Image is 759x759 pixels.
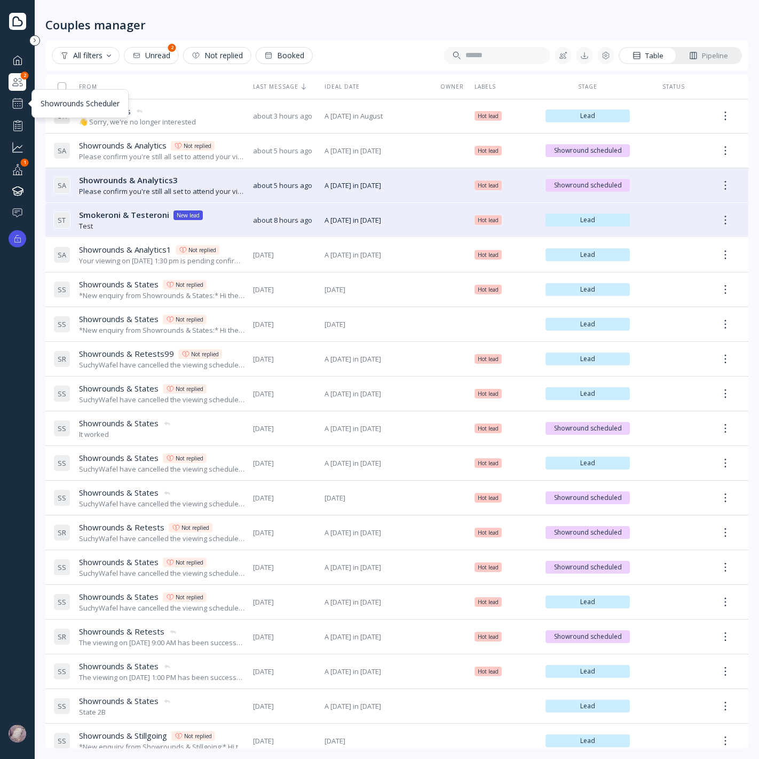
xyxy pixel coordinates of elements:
[132,51,170,60] div: Unread
[79,742,244,752] div: *New enquiry from Showrounds & Stillgoing:* Hi there! We were hoping to use the Bridebook calenda...
[79,429,171,440] div: It worked
[79,279,159,290] span: Showrounds & States
[53,489,70,506] div: S S
[191,350,219,358] div: Not replied
[550,320,626,328] span: Lead
[79,209,169,221] span: Smokeroni & Testeroni
[325,424,430,434] span: A [DATE] in [DATE]
[53,628,70,645] div: S R
[9,95,26,112] div: Showrounds Scheduler
[9,116,26,134] a: Performance
[53,212,70,229] div: S T
[53,559,70,576] div: S S
[253,424,316,434] span: [DATE]
[79,140,167,151] span: Showrounds & Analytics
[256,47,313,64] button: Booked
[325,215,430,225] span: A [DATE] in [DATE]
[184,732,212,740] div: Not replied
[550,528,626,537] span: Showround scheduled
[79,672,244,683] div: The viewing on [DATE] 1:00 PM has been successfully cancelled by SuchyWafel.
[550,216,626,224] span: Lead
[9,51,26,69] a: Dashboard
[176,385,203,393] div: Not replied
[53,350,70,367] div: S R
[253,83,316,90] div: Last message
[79,175,178,186] span: Showrounds & Analytics3
[325,83,430,90] div: Ideal date
[45,17,146,32] div: Couples manager
[53,177,70,194] div: S A
[253,215,316,225] span: about 8 hours ago
[176,454,203,463] div: Not replied
[325,285,430,295] span: [DATE]
[79,186,244,197] div: Please confirm you're still all set to attend your viewing at [GEOGRAPHIC_DATA] on [DATE] 5:00 pm
[550,494,626,502] span: Showround scheduled
[253,354,316,364] span: [DATE]
[53,524,70,541] div: S R
[253,493,316,503] span: [DATE]
[325,458,430,468] span: A [DATE] in [DATE]
[478,216,499,224] span: Hot lead
[79,603,244,613] div: SuchyWafel have cancelled the viewing scheduled for [DATE] 11:00 AM
[253,181,316,191] span: about 5 hours ago
[60,51,111,60] div: All filters
[53,83,97,90] div: From
[53,593,70,611] div: S S
[79,383,159,394] span: Showrounds & States
[79,557,159,568] span: Showrounds & States
[325,389,430,399] span: A [DATE] in [DATE]
[253,528,316,538] span: [DATE]
[689,51,728,61] div: Pipeline
[184,142,211,150] div: Not replied
[79,244,171,255] span: Showrounds & Analytics1
[9,138,26,156] a: Grow your business
[53,246,70,263] div: S A
[53,663,70,680] div: S S
[176,558,203,567] div: Not replied
[253,562,316,573] span: [DATE]
[124,47,179,64] button: Unread
[325,667,430,677] span: A [DATE] in [DATE]
[550,389,626,398] span: Lead
[550,563,626,572] span: Showround scheduled
[478,424,499,433] span: Hot lead
[79,291,244,301] div: *New enquiry from Showrounds & States:* Hi there, We’re very interested in your venue for our spe...
[478,355,499,363] span: Hot lead
[79,117,196,127] div: 👋 Sorry, we're no longer interested
[325,354,430,364] span: A [DATE] in [DATE]
[325,146,430,156] span: A [DATE] in [DATE]
[53,316,70,333] div: S S
[177,211,200,220] div: New lead
[632,51,663,61] div: Table
[53,455,70,472] div: S S
[638,83,708,90] div: Status
[478,598,499,606] span: Hot lead
[79,256,244,266] div: Your viewing on [DATE] 1:30 pm is pending confirmation. The venue will approve or decline shortly...
[550,459,626,467] span: Lead
[9,230,26,247] button: Upgrade options
[325,493,430,503] span: [DATE]
[550,181,626,190] span: Showround scheduled
[325,528,430,538] span: A [DATE] in [DATE]
[53,142,70,159] div: S A
[9,73,26,91] a: Couples manager2
[478,632,499,641] span: Hot lead
[188,246,216,254] div: Not replied
[79,568,244,578] div: SuchyWafel have cancelled the viewing scheduled for [DATE] 11:30 AM
[478,459,499,467] span: Hot lead
[264,51,304,60] div: Booked
[9,160,26,178] div: Your profile
[478,146,499,155] span: Hot lead
[253,111,316,121] span: about 3 hours ago
[9,182,26,200] a: Knowledge hub
[478,667,499,676] span: Hot lead
[253,319,316,330] span: [DATE]
[176,280,203,289] div: Not replied
[325,181,430,191] span: A [DATE] in [DATE]
[253,458,316,468] span: [DATE]
[79,348,174,359] span: Showrounds & Retests99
